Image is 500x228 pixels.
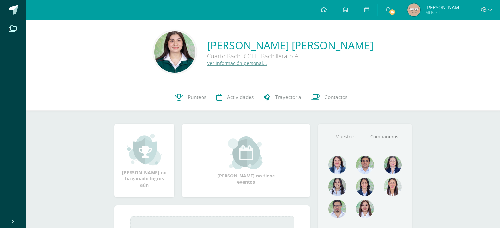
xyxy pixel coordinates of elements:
[384,178,402,196] img: 38d188cc98c34aa903096de2d1c9671e.png
[207,38,373,52] a: [PERSON_NAME] [PERSON_NAME]
[328,156,346,174] img: 4477f7ca9110c21fc6bc39c35d56baaa.png
[328,200,346,218] img: d7e1be39c7a5a7a89cfb5608a6c66141.png
[326,129,365,145] a: Maestros
[207,52,373,60] div: Cuarto Bach. CC.LL. Bachillerato A
[365,129,404,145] a: Compañeros
[154,31,195,73] img: 5bd3f3faee523b24fdf9c77a8144e727.png
[328,178,346,196] img: 1934cc27df4ca65fd091d7882280e9dd.png
[170,84,211,111] a: Punteos
[207,60,267,66] a: Ver información personal...
[127,133,162,166] img: achievement_small.png
[211,84,259,111] a: Actividades
[275,94,301,101] span: Trayectoria
[306,84,352,111] a: Contactos
[356,200,374,218] img: 1be4a43e63524e8157c558615cd4c825.png
[228,136,264,169] img: event_small.png
[425,10,465,15] span: Mi Perfil
[425,4,465,10] span: [PERSON_NAME] [PERSON_NAME]
[356,178,374,196] img: d4e0c534ae446c0d00535d3bb96704e9.png
[121,133,168,188] div: [PERSON_NAME] no ha ganado logros aún
[356,156,374,174] img: 1e7bfa517bf798cc96a9d855bf172288.png
[188,94,206,101] span: Punteos
[213,136,279,185] div: [PERSON_NAME] no tiene eventos
[384,156,402,174] img: 468d0cd9ecfcbce804e3ccd48d13f1ad.png
[227,94,254,101] span: Actividades
[324,94,347,101] span: Contactos
[388,9,395,16] span: 16
[407,3,420,16] img: 1d5ff08e5e634c33347504321c809827.png
[259,84,306,111] a: Trayectoria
